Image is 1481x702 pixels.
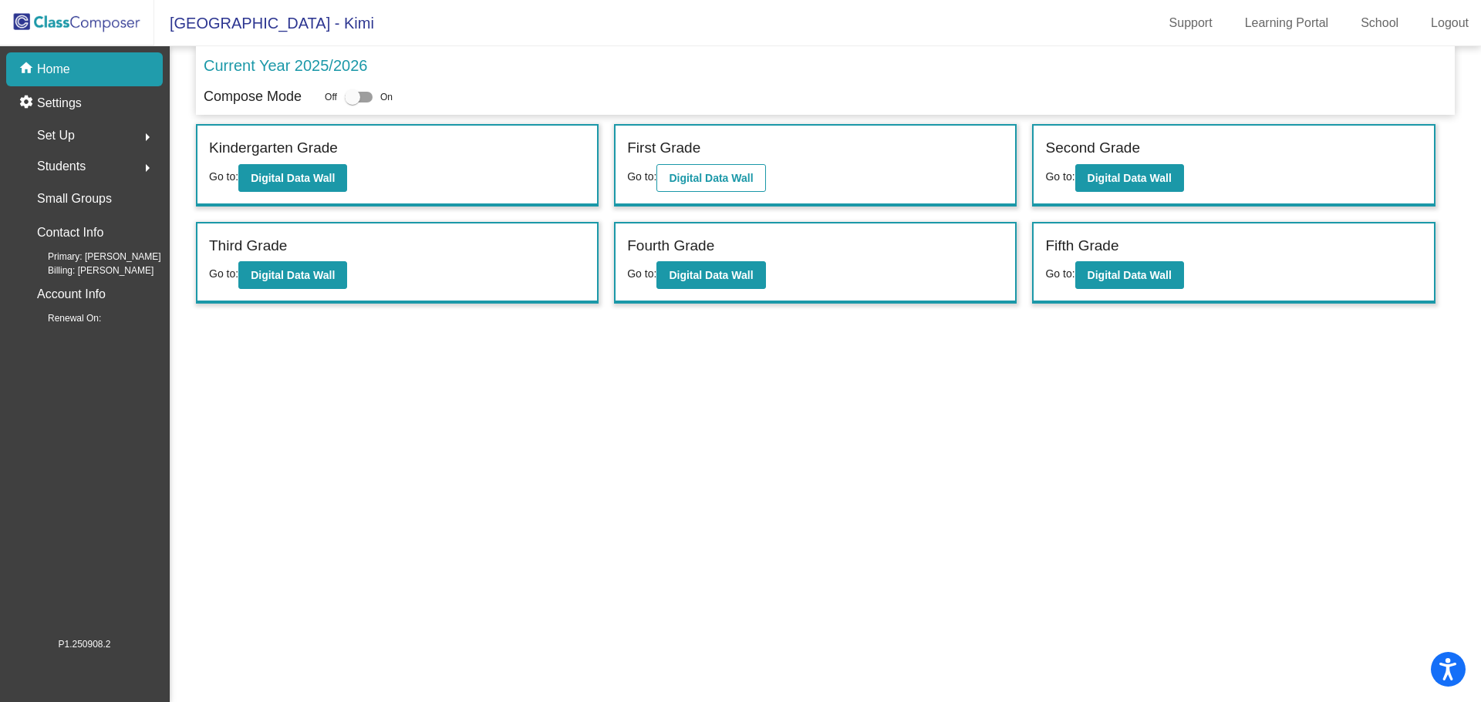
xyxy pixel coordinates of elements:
p: Current Year 2025/2026 [204,54,367,77]
span: Billing: [PERSON_NAME] [23,264,153,277]
button: Digital Data Wall [1075,164,1184,192]
span: Primary: [PERSON_NAME] [23,250,161,264]
span: [GEOGRAPHIC_DATA] - Kimi [154,11,374,35]
p: Small Groups [37,188,112,210]
mat-icon: arrow_right [138,159,157,177]
mat-icon: settings [19,94,37,113]
button: Digital Data Wall [656,164,765,192]
p: Account Info [37,284,106,305]
label: Fourth Grade [627,235,714,257]
label: Second Grade [1045,137,1140,160]
span: Go to: [209,267,238,280]
mat-icon: home [19,60,37,79]
button: Digital Data Wall [1075,261,1184,289]
b: Digital Data Wall [669,172,753,184]
b: Digital Data Wall [1088,172,1172,184]
span: Go to: [1045,267,1074,280]
p: Settings [37,94,82,113]
span: Go to: [1045,170,1074,183]
span: Set Up [37,125,75,146]
p: Compose Mode [204,86,302,107]
label: Third Grade [209,235,287,257]
button: Digital Data Wall [238,164,347,192]
span: Renewal On: [23,311,101,325]
span: Go to: [209,170,238,183]
span: On [380,90,393,104]
mat-icon: arrow_right [138,128,157,146]
span: Off [325,90,337,104]
p: Home [37,60,70,79]
label: First Grade [627,137,700,160]
span: Go to: [627,267,656,280]
b: Digital Data Wall [1088,269,1172,281]
span: Go to: [627,170,656,183]
button: Digital Data Wall [656,261,765,289]
a: School [1348,11,1411,35]
p: Contact Info [37,222,103,244]
span: Students [37,156,86,177]
button: Digital Data Wall [238,261,347,289]
b: Digital Data Wall [251,269,335,281]
b: Digital Data Wall [251,172,335,184]
label: Fifth Grade [1045,235,1118,257]
b: Digital Data Wall [669,269,753,281]
a: Learning Portal [1233,11,1341,35]
a: Support [1157,11,1225,35]
a: Logout [1419,11,1481,35]
label: Kindergarten Grade [209,137,338,160]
